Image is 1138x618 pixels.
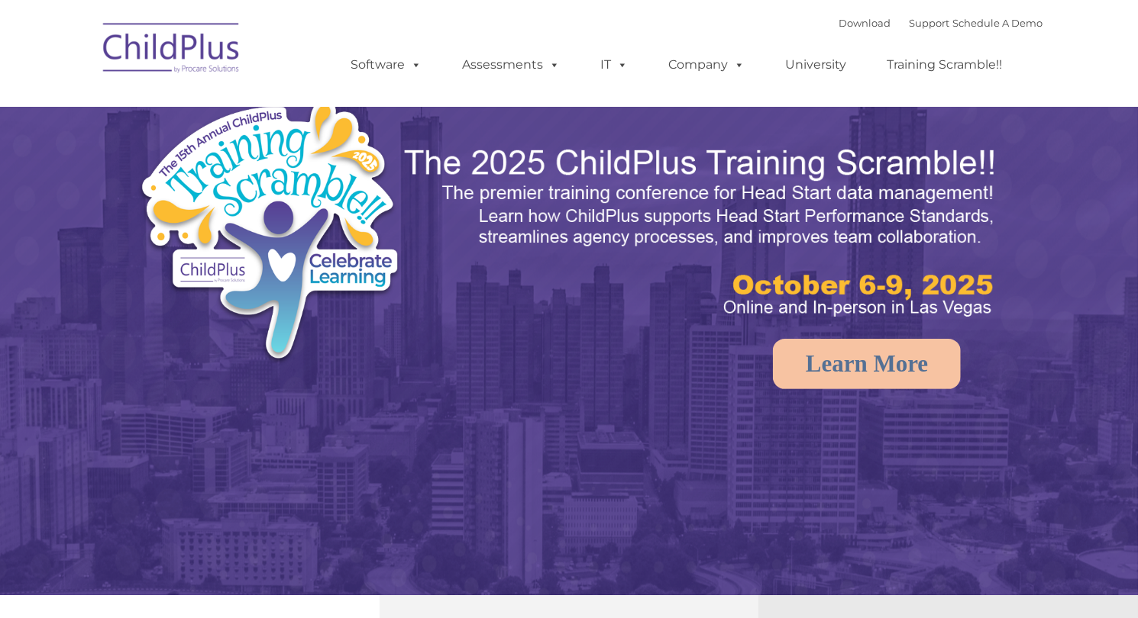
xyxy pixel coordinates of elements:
a: Company [653,50,760,80]
a: Learn More [773,339,961,389]
a: Schedule A Demo [952,17,1043,29]
a: Assessments [447,50,575,80]
a: Software [335,50,437,80]
a: University [770,50,862,80]
font: | [839,17,1043,29]
a: IT [585,50,643,80]
img: ChildPlus by Procare Solutions [95,12,248,89]
a: Support [909,17,949,29]
a: Download [839,17,891,29]
a: Training Scramble!! [871,50,1017,80]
